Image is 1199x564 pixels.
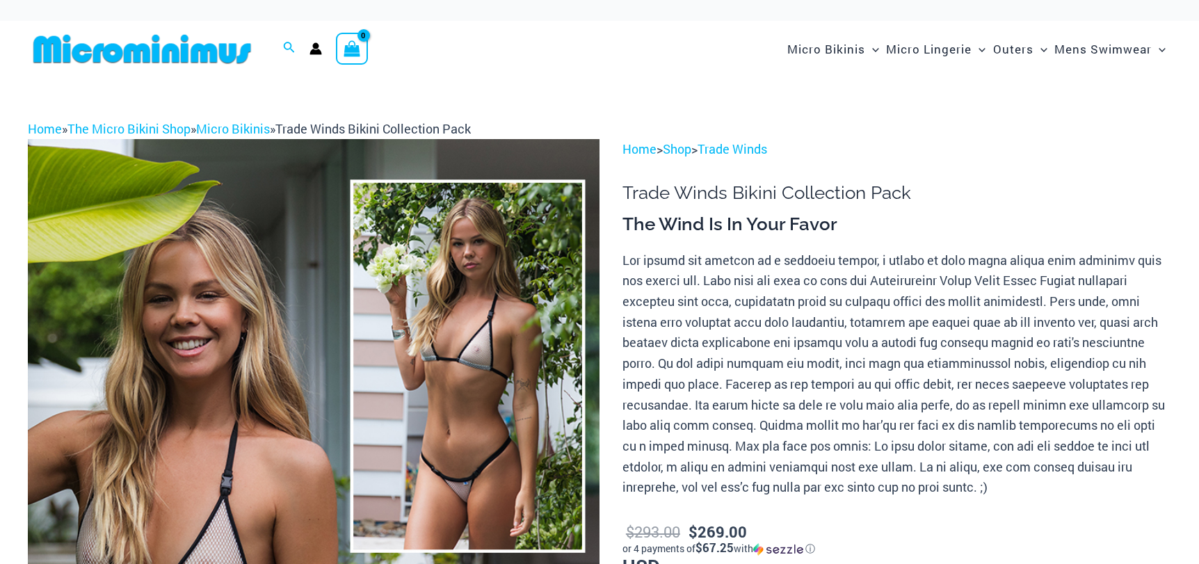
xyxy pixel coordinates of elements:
[883,28,989,70] a: Micro LingerieMenu ToggleMenu Toggle
[753,543,803,556] img: Sezzle
[275,120,471,137] span: Trade Winds Bikini Collection Pack
[622,542,1171,556] div: or 4 payments of with
[1152,31,1166,67] span: Menu Toggle
[626,522,680,542] bdi: 293.00
[1033,31,1047,67] span: Menu Toggle
[695,540,734,556] span: $67.25
[784,28,883,70] a: Micro BikinisMenu ToggleMenu Toggle
[663,140,691,157] a: Shop
[309,42,322,55] a: Account icon link
[28,120,471,137] span: » » »
[865,31,879,67] span: Menu Toggle
[336,33,368,65] a: View Shopping Cart, empty
[283,40,296,58] a: Search icon link
[886,31,972,67] span: Micro Lingerie
[622,182,1171,204] h1: Trade Winds Bikini Collection Pack
[196,120,270,137] a: Micro Bikinis
[28,33,257,65] img: MM SHOP LOGO FLAT
[787,31,865,67] span: Micro Bikinis
[622,542,1171,556] div: or 4 payments of$67.25withSezzle Click to learn more about Sezzle
[1054,31,1152,67] span: Mens Swimwear
[622,213,1171,236] h3: The Wind Is In Your Favor
[993,31,1033,67] span: Outers
[689,522,747,542] bdi: 269.00
[622,139,1171,160] p: > >
[972,31,985,67] span: Menu Toggle
[782,26,1171,72] nav: Site Navigation
[622,140,657,157] a: Home
[622,250,1171,498] p: Lor ipsumd sit ametcon ad e seddoeiu tempor, i utlabo et dolo magna aliqua enim adminimv quis nos...
[698,140,767,157] a: Trade Winds
[1051,28,1169,70] a: Mens SwimwearMenu ToggleMenu Toggle
[990,28,1051,70] a: OutersMenu ToggleMenu Toggle
[626,522,634,542] span: $
[689,522,698,542] span: $
[28,120,62,137] a: Home
[67,120,191,137] a: The Micro Bikini Shop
